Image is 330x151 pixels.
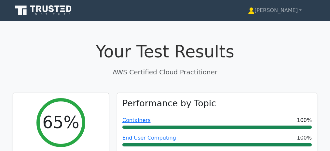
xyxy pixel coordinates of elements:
[13,67,317,77] p: AWS Certified Cloud Practitioner
[122,135,176,141] a: End User Computing
[232,4,317,17] a: [PERSON_NAME]
[122,98,216,109] h3: Performance by Topic
[297,134,312,142] span: 100%
[42,113,79,132] h2: 65%
[13,42,317,62] h1: Your Test Results
[122,117,151,123] a: Containers
[297,116,312,124] span: 100%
